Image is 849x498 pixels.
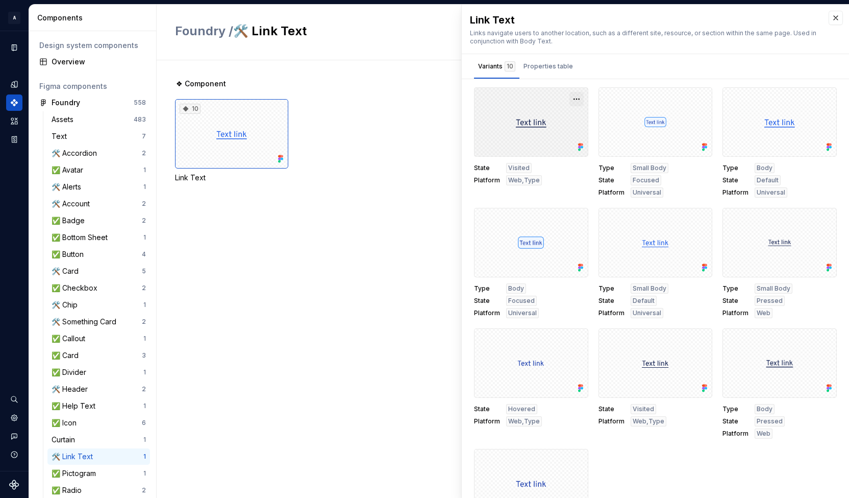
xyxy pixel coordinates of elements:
[175,23,686,39] h2: 🛠️ Link Text
[35,54,150,70] a: Overview
[47,347,150,364] a: ✅ Card3
[47,465,150,482] a: ✅ Pictogram1
[143,233,146,242] div: 1
[474,297,500,305] span: State
[52,98,80,108] div: Foundry
[9,480,19,490] svg: Supernova Logo
[722,297,748,305] span: State
[52,232,112,243] div: ✅ Bottom Sheet
[6,410,22,426] div: Settings
[142,284,146,292] div: 2
[474,309,500,317] span: Platform
[633,297,655,305] span: Default
[6,113,22,129] a: Assets
[176,79,226,89] span: ❖ Component
[470,13,818,27] div: Link Text
[47,128,150,145] a: Text7
[598,417,625,425] span: Platform
[52,283,102,293] div: ✅ Checkbox
[143,368,146,376] div: 1
[134,115,146,124] div: 483
[35,94,150,111] a: Foundry558
[47,145,150,161] a: 🛠️ Accordion2
[143,402,146,410] div: 1
[6,131,22,148] a: Storybook stories
[508,309,537,317] span: Universal
[6,76,22,92] a: Design tokens
[52,452,97,462] div: 🛠️ Link Text
[47,179,150,195] a: 🛠️ Alerts1
[722,430,748,438] span: Platform
[52,367,90,377] div: ✅ Divider
[47,314,150,330] a: 🛠️ Something Card2
[142,217,146,225] div: 2
[142,419,146,427] div: 6
[52,57,146,67] div: Overview
[633,417,664,425] span: Web,Type
[52,384,92,394] div: 🛠️ Header
[757,176,779,184] span: Default
[6,94,22,111] a: Components
[52,165,87,175] div: ✅ Avatar
[47,212,150,229] a: ✅ Badge2
[47,432,150,448] a: Curtain1
[52,114,78,125] div: Assets
[722,164,748,172] span: Type
[52,485,86,495] div: ✅ Radio
[633,405,654,413] span: Visited
[52,435,79,445] div: Curtain
[175,173,288,183] div: Link Text
[722,309,748,317] span: Platform
[722,284,748,293] span: Type
[757,297,783,305] span: Pressed
[633,164,666,172] span: Small Body
[757,284,790,293] span: Small Body
[52,300,82,310] div: 🛠️ Chip
[52,199,94,209] div: 🛠️ Account
[142,267,146,275] div: 5
[143,436,146,444] div: 1
[505,61,515,72] div: 10
[508,164,530,172] span: Visited
[175,99,288,183] div: 10Link Text
[52,131,71,141] div: Text
[633,176,659,184] span: Focused
[47,330,150,347] a: ✅ Callout1
[52,249,88,259] div: ✅ Button
[142,385,146,393] div: 2
[52,334,89,344] div: ✅ Callout
[722,417,748,425] span: State
[6,391,22,408] button: Search ⌘K
[470,29,818,45] div: Links navigate users to another location, such as a different site, resource, or section within t...
[180,104,201,114] div: 10
[39,40,146,51] div: Design system components
[598,309,625,317] span: Platform
[508,176,540,184] span: Web,Type
[142,149,146,157] div: 2
[142,132,146,140] div: 7
[175,23,233,38] span: Foundry /
[598,164,625,172] span: Type
[6,39,22,56] a: Documentation
[757,417,783,425] span: Pressed
[598,176,625,184] span: State
[142,318,146,326] div: 2
[47,448,150,465] a: 🛠️ Link Text1
[508,284,524,293] span: Body
[474,176,500,184] span: Platform
[37,13,152,23] div: Components
[508,417,540,425] span: Web,Type
[47,364,150,381] a: ✅ Divider1
[52,148,101,158] div: 🛠️ Accordion
[2,7,27,29] button: A
[722,188,748,197] span: Platform
[598,297,625,305] span: State
[142,200,146,208] div: 2
[474,164,500,172] span: State
[474,284,500,293] span: Type
[6,428,22,444] div: Contact support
